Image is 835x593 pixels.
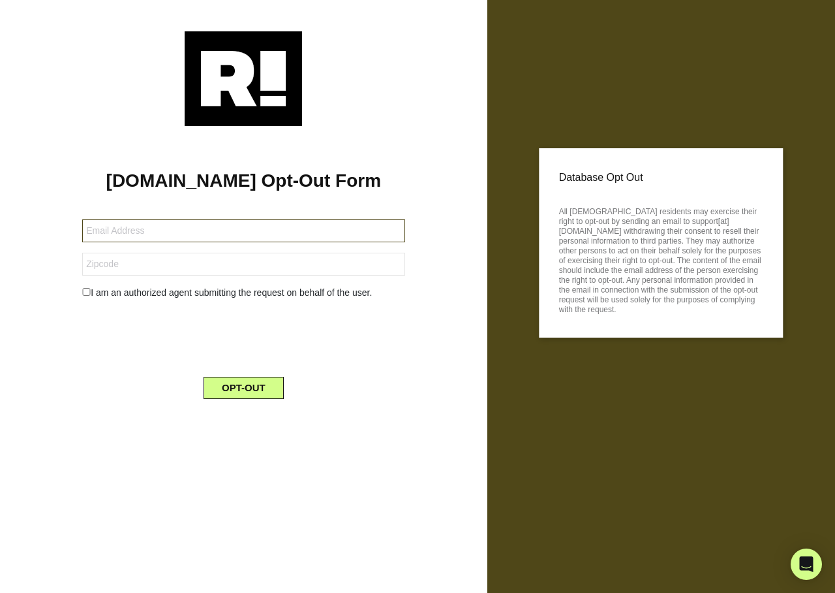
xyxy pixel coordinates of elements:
div: Open Intercom Messenger [791,549,822,580]
p: Database Opt Out [559,168,763,187]
h1: [DOMAIN_NAME] Opt-Out Form [20,170,468,192]
div: I am an authorized agent submitting the request on behalf of the user. [72,286,414,300]
input: Email Address [82,219,404,242]
p: All [DEMOGRAPHIC_DATA] residents may exercise their right to opt-out by sending an email to suppo... [559,203,763,315]
button: OPT-OUT [204,377,284,399]
input: Zipcode [82,253,404,276]
img: Retention.com [185,31,302,126]
iframe: reCAPTCHA [144,310,342,361]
